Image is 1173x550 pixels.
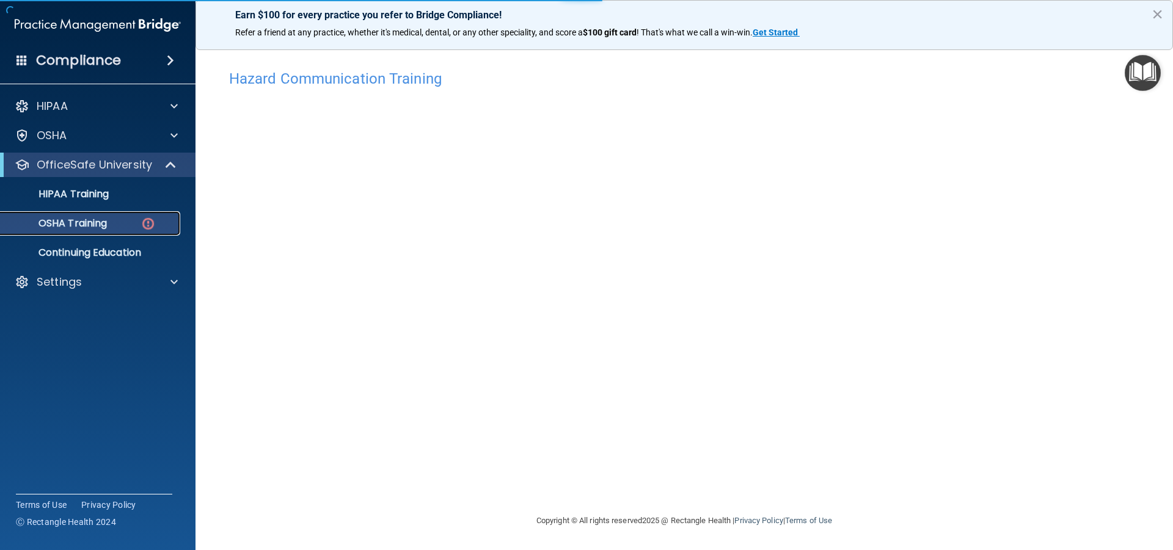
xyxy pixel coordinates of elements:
[8,217,107,230] p: OSHA Training
[461,501,907,540] div: Copyright © All rights reserved 2025 @ Rectangle Health | |
[1152,4,1163,24] button: Close
[15,99,178,114] a: HIPAA
[229,71,1139,87] h4: Hazard Communication Training
[583,27,637,37] strong: $100 gift card
[229,93,852,496] iframe: HCT
[16,516,116,528] span: Ⓒ Rectangle Health 2024
[235,9,1133,21] p: Earn $100 for every practice you refer to Bridge Compliance!
[37,128,67,143] p: OSHA
[37,157,152,172] p: OfficeSafe University
[753,27,798,37] strong: Get Started
[15,13,181,37] img: PMB logo
[785,516,832,525] a: Terms of Use
[15,128,178,143] a: OSHA
[637,27,753,37] span: ! That's what we call a win-win.
[141,216,156,231] img: danger-circle.6113f641.png
[8,188,109,200] p: HIPAA Training
[81,499,136,511] a: Privacy Policy
[16,499,67,511] a: Terms of Use
[734,516,783,525] a: Privacy Policy
[37,99,68,114] p: HIPAA
[37,275,82,289] p: Settings
[753,27,800,37] a: Get Started
[15,157,177,172] a: OfficeSafe University
[235,27,583,37] span: Refer a friend at any practice, whether it's medical, dental, or any other speciality, and score a
[8,247,175,259] p: Continuing Education
[15,275,178,289] a: Settings
[1125,55,1161,91] button: Open Resource Center
[36,52,121,69] h4: Compliance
